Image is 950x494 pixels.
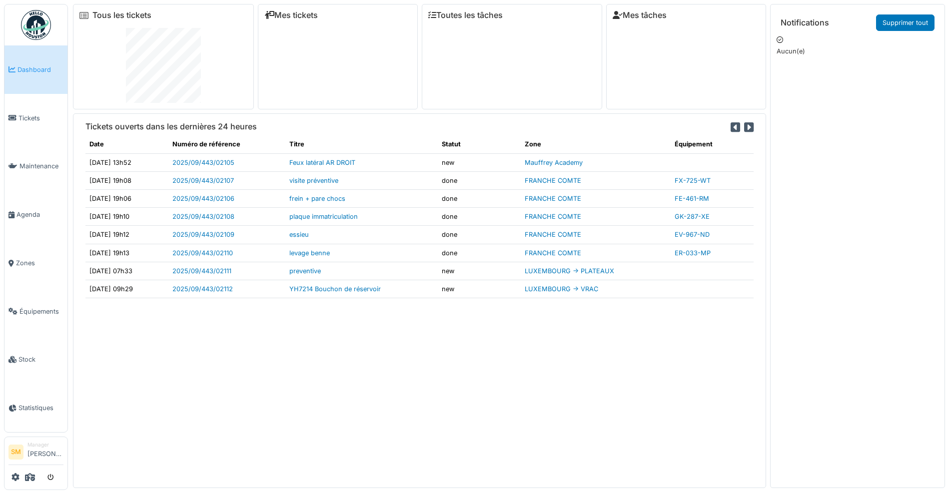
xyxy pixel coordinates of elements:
td: [DATE] 19h08 [85,171,168,189]
a: plaque immatriculation [289,213,358,220]
a: frein + pare chocs [289,195,345,202]
span: Tickets [18,113,63,123]
td: done [438,226,521,244]
a: Tous les tickets [92,10,151,20]
th: Date [85,135,168,153]
td: new [438,262,521,280]
a: FRANCHE COMTE [525,177,581,184]
a: 2025/09/443/02111 [172,267,231,275]
td: new [438,280,521,298]
a: Tickets [4,94,67,142]
td: [DATE] 19h12 [85,226,168,244]
span: Stock [18,355,63,364]
a: ER-033-MP [675,249,711,257]
span: Maintenance [19,161,63,171]
a: levage benne [289,249,330,257]
td: new [438,153,521,171]
td: [DATE] 19h06 [85,189,168,207]
a: SM Manager[PERSON_NAME] [8,441,63,465]
a: 2025/09/443/02110 [172,249,233,257]
a: 2025/09/443/02112 [172,285,233,293]
span: Équipements [19,307,63,316]
a: visite préventive [289,177,338,184]
td: done [438,171,521,189]
h6: Tickets ouverts dans les dernières 24 heures [85,122,257,131]
td: done [438,189,521,207]
a: FRANCHE COMTE [525,231,581,238]
a: FE-461-RM [675,195,709,202]
a: FX-725-WT [675,177,711,184]
li: SM [8,445,23,460]
a: Maintenance [4,142,67,191]
a: Mauffrey Academy [525,159,583,166]
a: Toutes les tâches [428,10,503,20]
a: Supprimer tout [876,14,935,31]
td: [DATE] 19h13 [85,244,168,262]
span: Dashboard [17,65,63,74]
a: Agenda [4,190,67,239]
a: Feux latéral AR DROIT [289,159,355,166]
td: [DATE] 07h33 [85,262,168,280]
th: Zone [521,135,671,153]
span: Agenda [16,210,63,219]
a: Zones [4,239,67,287]
a: LUXEMBOURG -> PLATEAUX [525,267,614,275]
a: LUXEMBOURG -> VRAC [525,285,598,293]
td: done [438,208,521,226]
th: Statut [438,135,521,153]
td: done [438,244,521,262]
a: Mes tickets [264,10,318,20]
span: Statistiques [18,403,63,413]
img: Badge_color-CXgf-gQk.svg [21,10,51,40]
a: preventive [289,267,321,275]
span: Zones [16,258,63,268]
a: FRANCHE COMTE [525,249,581,257]
h6: Notifications [781,18,829,27]
a: Équipements [4,287,67,336]
p: Aucun(e) [777,46,939,56]
td: [DATE] 09h29 [85,280,168,298]
a: Statistiques [4,384,67,432]
a: 2025/09/443/02107 [172,177,234,184]
a: YH7214 Bouchon de réservoir [289,285,381,293]
th: Équipement [671,135,754,153]
a: FRANCHE COMTE [525,195,581,202]
a: Mes tâches [613,10,667,20]
a: Stock [4,336,67,384]
th: Numéro de référence [168,135,285,153]
a: 2025/09/443/02105 [172,159,234,166]
a: 2025/09/443/02106 [172,195,234,202]
a: essieu [289,231,309,238]
a: Dashboard [4,45,67,94]
a: EV-967-ND [675,231,710,238]
a: 2025/09/443/02108 [172,213,234,220]
div: Manager [27,441,63,449]
th: Titre [285,135,438,153]
td: [DATE] 19h10 [85,208,168,226]
a: GK-287-XE [675,213,710,220]
a: 2025/09/443/02109 [172,231,234,238]
a: FRANCHE COMTE [525,213,581,220]
li: [PERSON_NAME] [27,441,63,463]
td: [DATE] 13h52 [85,153,168,171]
